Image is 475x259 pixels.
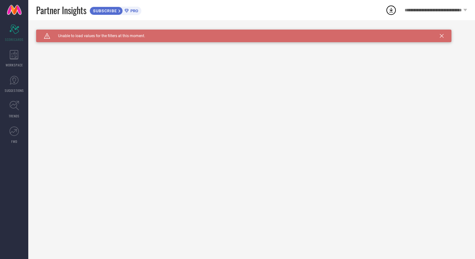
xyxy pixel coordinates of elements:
span: SCORECARDS [5,37,24,42]
div: Unable to load filters at this moment. Please try later. [36,30,467,35]
span: SUGGESTIONS [5,88,24,93]
span: PRO [129,8,138,13]
a: SUBSCRIBEPRO [90,5,141,15]
span: WORKSPACE [6,63,23,67]
span: SUBSCRIBE [90,8,118,13]
span: TRENDS [9,114,19,118]
span: Unable to load values for the filters at this moment. [50,34,145,38]
span: FWD [11,139,17,144]
div: Open download list [385,4,397,16]
span: Partner Insights [36,4,86,17]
